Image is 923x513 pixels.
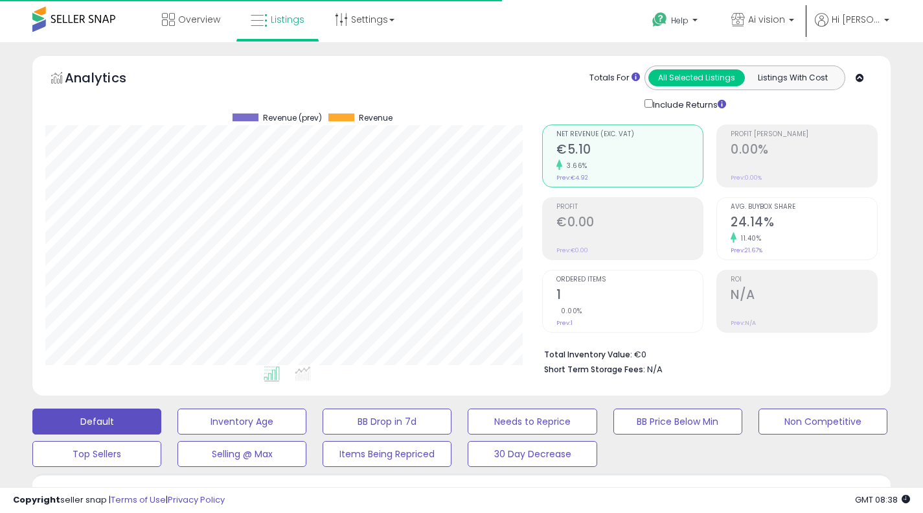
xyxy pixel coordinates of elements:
[642,2,711,42] a: Help
[731,131,877,138] span: Profit [PERSON_NAME]
[748,484,891,497] p: Listing States:
[263,113,322,123] span: Revenue (prev)
[13,494,60,506] strong: Copyright
[65,69,152,90] h5: Analytics
[748,13,785,26] span: Ai vision
[736,233,761,243] small: 11.40%
[544,346,868,361] li: €0
[744,69,841,86] button: Listings With Cost
[671,15,689,26] span: Help
[731,319,756,327] small: Prev: N/A
[648,69,745,86] button: All Selected Listings
[731,215,877,232] h2: 24.14%
[731,204,877,211] span: Avg. Buybox Share
[178,13,220,26] span: Overview
[556,306,582,316] small: 0.00%
[758,409,887,435] button: Non Competitive
[652,12,668,28] i: Get Help
[544,364,645,375] b: Short Term Storage Fees:
[168,494,225,506] a: Privacy Policy
[556,276,703,283] span: Ordered Items
[731,174,762,182] small: Prev: 0.00%
[731,287,877,305] h2: N/A
[731,276,877,283] span: ROI
[556,131,703,138] span: Net Revenue (Exc. VAT)
[731,246,762,254] small: Prev: 21.67%
[832,13,880,26] span: Hi [PERSON_NAME]
[556,319,573,327] small: Prev: 1
[13,494,225,507] div: seller snap | |
[556,246,588,254] small: Prev: €0.00
[32,409,161,435] button: Default
[468,409,597,435] button: Needs to Reprice
[731,142,877,160] h2: 0.00%
[544,349,632,360] b: Total Inventory Value:
[647,363,663,376] span: N/A
[556,174,588,182] small: Prev: €4.92
[323,409,451,435] button: BB Drop in 7d
[111,494,166,506] a: Terms of Use
[468,441,597,467] button: 30 Day Decrease
[589,72,640,84] div: Totals For
[562,161,587,171] small: 3.66%
[177,441,306,467] button: Selling @ Max
[177,409,306,435] button: Inventory Age
[635,97,742,112] div: Include Returns
[32,441,161,467] button: Top Sellers
[815,13,889,42] a: Hi [PERSON_NAME]
[855,494,910,506] span: 2025-08-16 08:38 GMT
[556,215,703,232] h2: €0.00
[323,441,451,467] button: Items Being Repriced
[556,287,703,305] h2: 1
[359,113,393,123] span: Revenue
[556,142,703,160] h2: €5.10
[556,204,703,211] span: Profit
[271,13,304,26] span: Listings
[613,409,742,435] button: BB Price Below Min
